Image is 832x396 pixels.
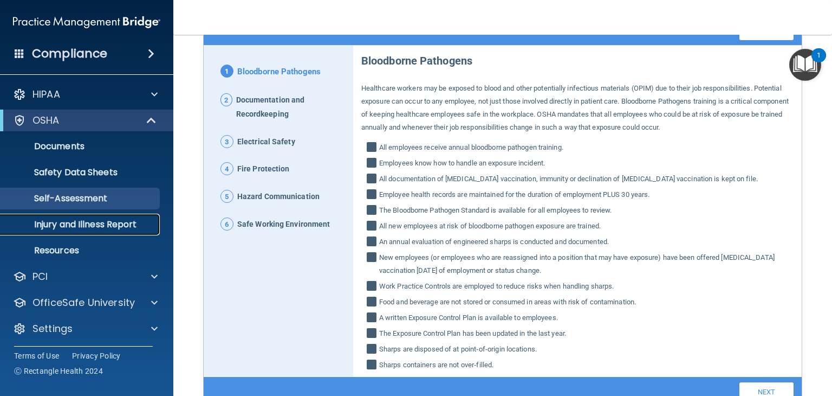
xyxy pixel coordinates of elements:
p: Bloodborne Pathogens [361,46,794,71]
p: Documents [7,141,155,152]
span: 4 [220,162,233,175]
input: An annual evaluation of engineered sharps is conducted and documented. [367,238,379,248]
input: All documentation of [MEDICAL_DATA] vaccination, immunity or declination of [MEDICAL_DATA] vaccin... [367,175,379,186]
img: PMB logo [13,11,160,33]
p: OSHA [32,114,60,127]
a: OfficeSafe University [13,296,158,309]
span: Bloodborne Pathogens [237,65,321,80]
span: The Exposure Control Plan has been updated in the last year. [379,327,566,340]
span: 6 [220,218,233,231]
span: Food and beverage are not stored or consumed in areas with risk of contamination. [379,296,636,309]
input: All new employees at risk of bloodborne pathogen exposure are trained. [367,222,379,233]
p: Safety Data Sheets [7,167,155,178]
span: Safe Working Environment [237,218,330,232]
p: Healthcare workers may be exposed to blood and other potentially infectious materials (OPIM) due ... [361,82,794,134]
p: OfficeSafe University [32,296,135,309]
span: Documentation and Recordkeeping [236,93,345,122]
input: All employees receive annual bloodborne pathogen training. [367,143,379,154]
span: New employees (or employees who are reassigned into a position that may have exposure) have been ... [379,251,794,277]
span: Ⓒ Rectangle Health 2024 [14,366,103,376]
span: A written Exposure Control Plan is available to employees. [379,311,558,324]
iframe: Drift Widget Chat Controller [645,325,819,368]
p: HIPAA [32,88,60,101]
span: All employees receive annual bloodborne pathogen training. [379,141,563,154]
a: Terms of Use [14,350,59,361]
input: New employees (or employees who are reassigned into a position that may have exposure) have been ... [367,253,379,277]
span: Electrical Safety [237,135,295,149]
span: 5 [220,190,233,203]
a: PCI [13,270,158,283]
span: Fire Protection [237,162,290,176]
input: The Exposure Control Plan has been updated in the last year. [367,329,379,340]
p: Injury and Illness Report [7,219,155,230]
span: Employees know how to handle an exposure incident. [379,157,545,170]
span: Hazard Communication [237,190,320,204]
button: Open Resource Center, 1 new notification [789,49,821,81]
a: Privacy Policy [72,350,121,361]
span: All new employees at risk of bloodborne pathogen exposure are trained. [379,220,601,233]
p: PCI [32,270,48,283]
p: Resources [7,245,155,256]
span: Sharps are disposed of at point‐of‐origin locations. [379,343,537,356]
span: Employee health records are maintained for the duration of employment PLUS 30 years. [379,188,649,201]
div: 1 [817,55,821,69]
input: Employees know how to handle an exposure incident. [367,159,379,170]
h4: Compliance [32,46,107,61]
span: 3 [220,135,233,148]
span: Sharps containers are not over‐filled. [379,359,493,372]
span: All documentation of [MEDICAL_DATA] vaccination, immunity or declination of [MEDICAL_DATA] vaccin... [379,173,758,186]
input: Sharps containers are not over‐filled. [367,361,379,372]
input: Employee health records are maintained for the duration of employment PLUS 30 years. [367,190,379,201]
input: Sharps are disposed of at point‐of‐origin locations. [367,345,379,356]
input: Work Practice Controls are employed to reduce risks when handling sharps. [367,282,379,293]
span: An annual evaluation of engineered sharps is conducted and documented. [379,235,609,248]
p: Settings [32,322,73,335]
p: Self-Assessment [7,193,155,204]
span: 1 [220,65,233,78]
input: The Bloodborne Pathogen Standard is available for all employees to review. [367,206,379,217]
input: Food and beverage are not stored or consumed in areas with risk of contamination. [367,298,379,309]
span: Work Practice Controls are employed to reduce risks when handling sharps. [379,280,614,293]
a: Settings [13,322,158,335]
span: 2 [220,93,232,106]
a: OSHA [13,114,157,127]
a: HIPAA [13,88,158,101]
span: The Bloodborne Pathogen Standard is available for all employees to review. [379,204,612,217]
input: A written Exposure Control Plan is available to employees. [367,314,379,324]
